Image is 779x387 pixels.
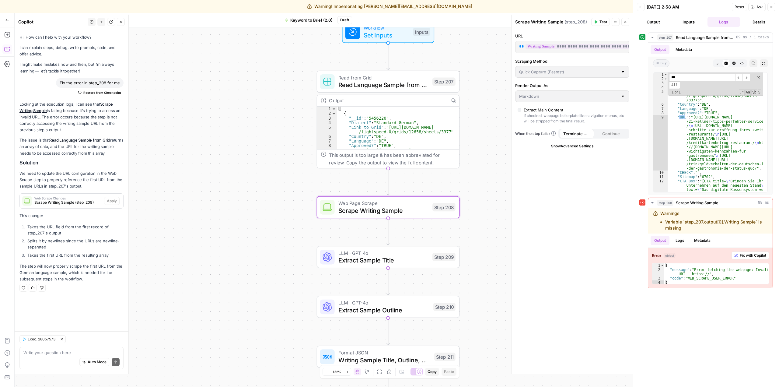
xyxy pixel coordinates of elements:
[387,268,389,295] g: Edge from step_209 to step_210
[425,368,439,376] button: Copy
[317,139,337,143] div: 7
[432,78,456,86] div: Step 207
[340,17,349,23] span: Draft
[524,113,627,124] div: If checked, webpage boilerplate like navigation menus, etc will be stripped from the final result.
[26,224,124,236] li: Takes the URL field from the first record of step_207's output
[515,58,629,64] label: Scraping Method
[317,116,337,120] div: 3
[732,252,769,259] button: Fix with Copilot
[653,107,668,111] div: 7
[317,134,337,139] div: 6
[387,318,389,345] g: Edge from step_210 to step_211
[56,78,124,88] div: Fix the error in step_208 for me
[515,33,629,39] label: URL
[428,369,437,375] span: Copy
[317,346,460,368] div: Format JSONWriting Sample Title, Outline, BodyStep 211
[551,143,594,149] span: Show Advanced Settings
[648,198,773,208] button: 88 ms
[317,196,460,218] div: Web Page ScrapeScrape Writing SampleStep 208
[338,305,430,315] span: Extract Sample Outline
[594,129,628,139] button: Continue
[338,80,429,90] span: Read Language Sample from Grid
[413,28,430,36] div: Inputs
[740,253,766,258] span: Fix with Copilot
[338,249,429,256] span: LLM · GPT-4o
[742,74,750,81] span: ​
[519,69,618,75] input: Quick Capture (Fastest)
[653,59,669,67] span: array
[653,179,668,217] div: 12
[664,253,676,258] span: object
[433,303,456,311] div: Step 210
[19,213,124,219] p: This change:
[28,336,55,342] span: Exec. 28057573
[317,107,337,111] div: 1
[660,210,768,231] div: Warnings
[653,90,668,102] div: 5
[19,170,124,189] p: We need to update the URL configuration in the Web Scrape step to properly reference the first UR...
[107,198,117,204] span: Apply
[651,45,669,54] button: Output
[317,21,460,43] div: WorkflowSet InputsInputs
[653,171,668,175] div: 10
[653,72,668,77] div: 1
[637,17,670,27] button: Output
[317,125,337,134] div: 5
[317,111,337,116] div: 2
[657,34,673,40] span: step_207
[26,252,124,258] li: Takes the first URL from the resulting array
[317,71,460,168] div: Read from GridRead Language Sample from GridStep 207Output[ { "__id":"5456220", "Dialect":"Standa...
[444,369,454,375] span: Paste
[19,263,124,282] p: The step will now properly scrape the first URL from the German language sample, which is needed ...
[307,3,472,9] div: Warning! Impersonating [PERSON_NAME][EMAIL_ADDRESS][DOMAIN_NAME]
[602,131,620,137] span: Continue
[648,33,773,42] button: 89 ms / 1 tasks
[748,3,766,11] button: Ask
[19,61,124,74] p: I might make mistakes now and then, but I’m always learning — let’s tackle it together!
[652,280,664,285] div: 4
[657,200,673,206] span: step_208
[338,256,429,265] span: Extract Sample Title
[653,111,668,115] div: 8
[331,107,337,111] span: Toggle code folding, rows 1 through 17
[18,19,86,25] div: Copilot
[317,246,460,268] div: LLM · GPT-4oExtract Sample TitleStep 209
[735,4,744,10] span: Reset
[88,359,107,365] span: Auto Mode
[317,121,337,125] div: 4
[653,81,668,85] div: 3
[652,252,661,259] strong: Error
[652,276,664,280] div: 3
[83,90,121,95] span: Restore from Checkpoint
[329,97,445,104] div: Output
[524,107,563,113] div: Extract Main Content
[758,90,761,95] span: Search In Selection
[19,335,58,343] button: Exec. 28057573
[652,268,664,276] div: 2
[387,168,389,195] g: Edge from step_207 to step_208
[387,218,389,245] g: Edge from step_208 to step_209
[338,74,429,81] span: Read from Grid
[669,90,683,94] span: 1 of 1
[664,72,667,77] span: Toggle code folding, rows 1 through 19
[331,111,337,116] span: Toggle code folding, rows 2 through 16
[665,219,768,231] li: Variable `step_207.output[0].Writing Sample` is missing
[432,253,456,261] div: Step 209
[690,236,714,245] button: Metadata
[563,131,590,137] span: Terminate Workflow
[599,19,607,25] span: Test
[669,81,680,89] span: Alt-Enter
[519,93,618,99] input: Markdown
[745,90,751,95] span: CaseSensitive Search
[515,131,556,136] a: When the step fails:
[653,77,668,81] div: 2
[676,200,718,206] span: Scrape Writing Sample
[672,236,688,245] button: Logs
[281,15,336,25] button: Keyword to Brief (2.0)
[329,151,455,166] div: This output is too large & has been abbreviated for review. to view the full content.
[442,368,456,376] button: Paste
[19,34,124,40] p: Hi! How can I help with your workflow?
[434,353,456,361] div: Step 211
[34,200,102,205] span: Scrape Writing Sample (step_208)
